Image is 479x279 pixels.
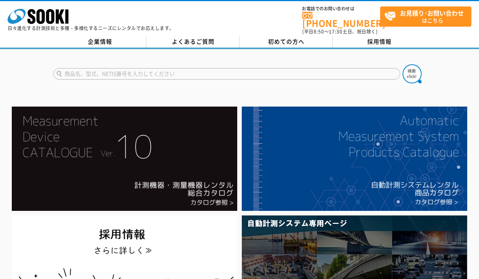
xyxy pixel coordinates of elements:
[8,26,174,30] p: 日々進化する計測技術と多種・多様化するニーズにレンタルでお応えします。
[302,28,377,35] span: (平日 ～ 土日、祝日除く)
[329,28,343,35] span: 17:30
[384,7,471,26] span: はこちら
[380,6,471,27] a: お見積り･お問い合わせはこちら
[302,6,380,11] span: お電話でのお問い合わせは
[239,36,333,48] a: 初めての方へ
[12,107,237,211] img: Catalog Ver10
[53,68,400,80] input: 商品名、型式、NETIS番号を入力してください
[302,12,380,27] a: [PHONE_NUMBER]
[242,107,467,211] img: 自動計測システムカタログ
[400,8,464,18] strong: お見積り･お問い合わせ
[333,36,426,48] a: 採用情報
[53,36,146,48] a: 企業情報
[314,28,324,35] span: 8:50
[403,64,422,83] img: btn_search.png
[268,37,305,46] span: 初めての方へ
[146,36,239,48] a: よくあるご質問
